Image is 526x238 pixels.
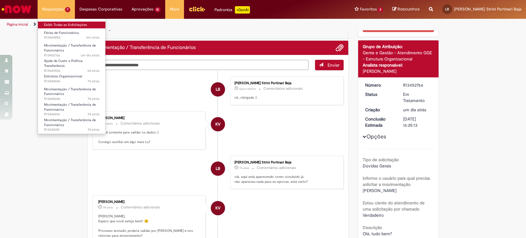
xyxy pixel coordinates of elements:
[44,43,96,53] span: Movimentação / Transferência de Funcionários
[239,87,256,91] time: 28/08/2025 21:04:48
[5,19,346,30] ul: Trilhas de página
[44,31,79,35] span: Férias de Funcionários
[361,107,398,113] dt: Criação
[81,53,100,58] span: um dia atrás
[211,82,225,96] div: Luiza Benedini Strini Portinari Beja
[216,161,220,176] span: LB
[38,117,106,130] a: Aberto R13440381 : Movimentação / Transferência de Funcionários
[44,68,100,73] span: R13449036
[87,68,100,73] time: 26/08/2025 15:23:03
[103,206,113,209] time: 28/08/2025 09:54:52
[92,45,196,51] h2: Movimentação / Transferência de Funcionários Histórico de tíquete
[44,127,100,132] span: R13440381
[454,6,521,12] span: [PERSON_NAME] Strini Portinari Beja
[44,53,100,58] span: R13452766
[88,79,100,84] span: 7d atrás
[215,117,220,132] span: KV
[81,53,100,58] time: 27/08/2025 14:27:04
[88,112,100,117] time: 22/08/2025 15:20:54
[44,74,82,79] span: Estrutura Organizacional
[44,96,100,101] span: R13440446
[38,22,106,28] a: Exibir Todas as Solicitações
[86,35,100,40] span: 6m atrás
[363,43,434,50] div: Grupo de Atribuição:
[120,121,160,126] small: Comentários adicionais
[132,6,153,12] span: Aprovações
[363,212,384,218] span: Verdadeiro
[38,101,106,115] a: Aberto R13440416 : Movimentação / Transferência de Funcionários
[38,18,106,134] ul: Requisições
[7,22,28,27] a: Página inicial
[38,30,106,41] a: Aberto R13460055 : Férias de Funcionários
[92,60,309,70] textarea: Digite sua mensagem aqui...
[88,127,100,132] span: 7d atrás
[211,117,225,131] div: Karine Vieira
[403,91,432,104] div: Em Tratamento
[215,201,220,215] span: KV
[170,6,179,12] span: More
[38,86,106,99] a: Aberto R13440446 : Movimentação / Transferência de Funcionários
[44,112,100,117] span: R13440416
[103,122,113,125] time: 28/08/2025 15:39:49
[363,62,434,68] div: Analista responsável:
[98,130,201,145] p: Sim, é somente para validar os dados :) Consigo auxiliar em algo mais Lu?
[234,81,337,85] div: [PERSON_NAME] Strini Portinari Beja
[392,6,420,12] a: Rascunhos
[363,163,391,169] span: Dúvidas Gerais
[42,6,64,12] span: Requisições
[257,165,296,170] small: Comentários adicionais
[86,35,100,40] time: 28/08/2025 20:58:43
[88,96,100,101] time: 22/08/2025 15:26:59
[361,91,398,97] dt: Status
[378,7,383,12] span: 2
[363,200,425,212] b: Estou ciente do atendimento de uma solicitação por chamado
[363,225,382,230] b: Descrição
[403,107,426,113] span: um dia atrás
[336,44,344,52] button: Adicionar anexos
[315,60,344,70] button: Enviar
[44,102,96,112] span: Movimentação / Transferência de Funcionários
[234,161,337,164] div: [PERSON_NAME] Strini Portinari Beja
[361,82,398,88] dt: Número
[44,59,83,68] span: Ajuda de Custo e Política Transferência
[155,7,161,12] span: 12
[1,3,32,15] img: ServiceNow
[216,82,220,97] span: LB
[121,205,160,210] small: Comentários adicionais
[88,127,100,132] time: 22/08/2025 15:14:48
[403,107,426,113] time: 27/08/2025 14:27:03
[38,73,106,84] a: Aberto R13440496 : Estrutura Organizacional
[87,68,100,73] span: 3d atrás
[363,157,399,162] b: Tipo de solicitação
[98,116,201,120] div: [PERSON_NAME]
[88,96,100,101] span: 7d atrás
[65,7,70,12] span: 7
[80,6,122,12] span: Despesas Corporativas
[88,112,100,117] span: 7d atrás
[44,118,96,127] span: Movimentação / Transferência de Funcionários
[189,4,205,14] img: click_logo_yellow_360x200.png
[239,166,249,170] span: 7h atrás
[361,116,398,128] dt: Conclusão Estimada
[98,200,201,204] div: [PERSON_NAME]
[403,107,432,113] div: 27/08/2025 14:27:03
[38,42,106,55] a: Aberto R13452766 : Movimentação / Transferência de Funcionários
[88,79,100,84] time: 22/08/2025 15:36:16
[363,50,434,62] div: Gente e Gestão - Atendimento GGE - Estrutura Organizacional
[211,201,225,215] div: Karine Vieira
[403,82,432,88] div: R13452766
[211,162,225,176] div: Luiza Benedini Strini Portinari Beja
[263,86,303,91] small: Comentários adicionais
[398,6,420,12] span: Rascunhos
[360,6,377,12] span: Favoritos
[103,122,113,125] span: 5h atrás
[239,87,256,91] span: Agora mesmo
[103,206,113,209] span: 11h atrás
[363,68,434,74] div: [PERSON_NAME]
[38,58,106,71] a: Aberto R13449036 : Ajuda de Custo e Política Transferência
[328,62,340,68] span: Enviar
[403,116,432,128] div: [DATE] 16:25:13
[44,35,100,40] span: R13460055
[234,174,337,184] p: olá, aqui está aparecendo como concluído já. não apareceu nada para eu aprovar, está certo?
[214,6,250,14] div: Padroniza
